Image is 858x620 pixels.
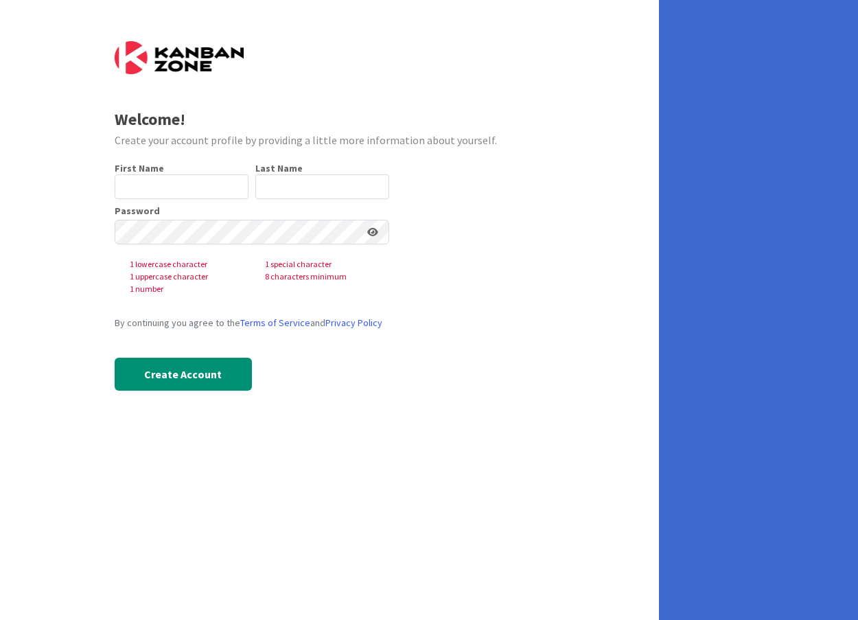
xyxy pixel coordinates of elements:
[115,358,252,391] button: Create Account
[254,258,389,271] span: 1 special character
[119,258,254,271] span: 1 lowercase character
[119,271,254,283] span: 1 uppercase character
[115,162,164,174] label: First Name
[115,132,545,148] div: Create your account profile by providing a little more information about yourself.
[115,316,389,330] div: By continuing you agree to the and
[115,107,545,132] div: Welcome!
[325,317,382,329] a: Privacy Policy
[254,271,389,283] span: 8 characters minimum
[255,162,303,174] label: Last Name
[119,283,254,295] span: 1 number
[115,41,244,74] img: Kanban Zone
[115,206,160,216] label: Password
[240,317,310,329] a: Terms of Service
